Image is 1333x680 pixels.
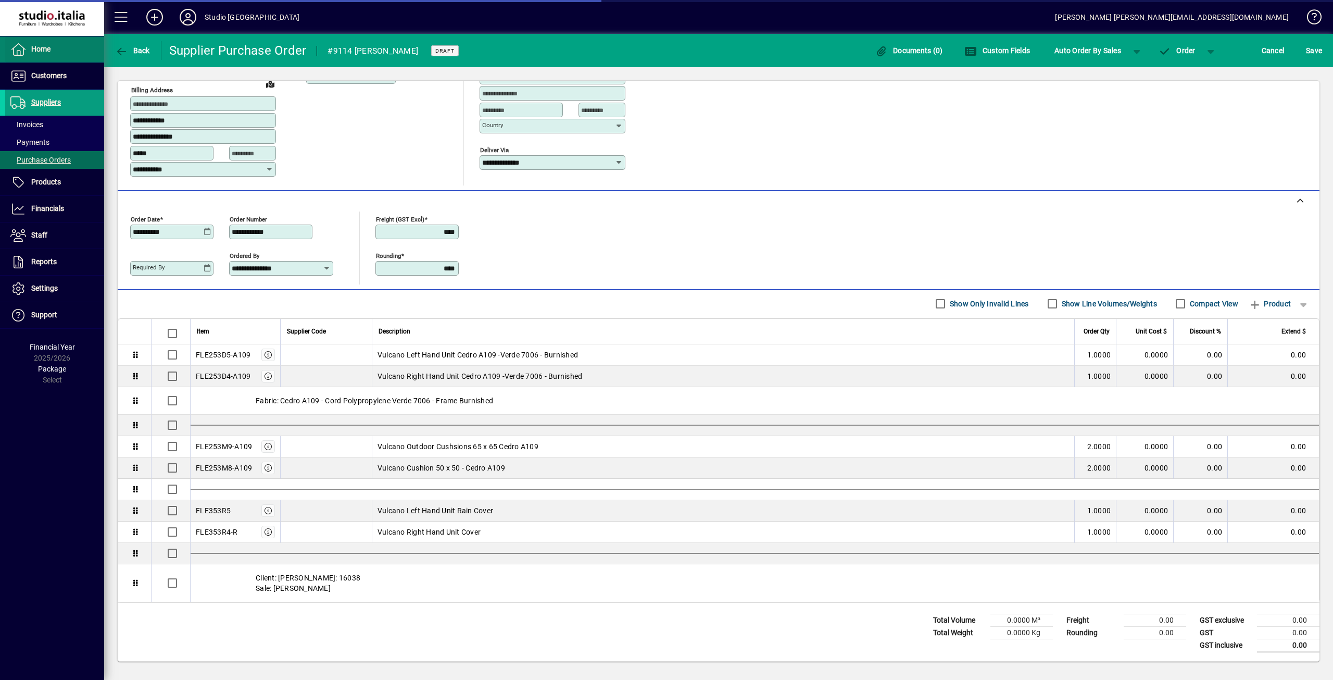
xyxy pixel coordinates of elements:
button: Documents (0) [873,41,946,60]
div: FLE253D5-A109 [196,350,250,360]
div: FLE253D4-A109 [196,371,250,381]
button: Back [112,41,153,60]
td: 0.00 [1227,500,1319,522]
span: Vulcano Right Hand Unit Cedro A109 -Verde 7006 - Burnished [378,371,583,381]
div: #9114 [PERSON_NAME] [328,43,418,59]
span: Support [31,311,57,319]
a: Customers [5,63,104,89]
mat-label: Deliver via [480,146,509,153]
td: GST exclusive [1194,614,1257,626]
a: Support [5,302,104,328]
td: 0.0000 [1116,436,1173,458]
mat-label: Order date [131,215,160,222]
td: 2.0000 [1074,458,1116,479]
span: Invoices [10,120,43,129]
mat-label: Ordered by [230,252,259,259]
span: Back [115,46,150,55]
span: Extend $ [1281,326,1306,337]
a: Settings [5,276,104,302]
app-page-header-button: Back [104,41,161,60]
td: 1.0000 [1074,500,1116,522]
a: Knowledge Base [1299,2,1320,36]
td: Rounding [1061,626,1124,639]
td: GST inclusive [1194,639,1257,652]
mat-label: Rounding [376,252,401,259]
span: Description [379,326,410,337]
button: Auto Order By Sales [1049,41,1126,60]
mat-label: Country [482,121,503,129]
td: 0.0000 [1116,458,1173,479]
mat-label: Freight (GST excl) [376,215,424,222]
a: View on map [262,76,279,92]
td: 0.00 [1124,614,1186,626]
td: 0.00 [1227,344,1319,366]
button: Save [1303,41,1325,60]
span: Vulcano Left Hand Unit Cedro A109 -Verde 7006 - Burnished [378,350,578,360]
a: Purchase Orders [5,151,104,169]
a: Products [5,169,104,195]
span: Order Qty [1084,326,1110,337]
div: Supplier Purchase Order [169,42,307,59]
span: Product [1249,295,1291,312]
a: Financials [5,196,104,222]
button: Add [138,8,171,27]
td: 0.0000 [1116,344,1173,366]
button: Custom Fields [962,41,1033,60]
td: 0.0000 Kg [990,626,1053,639]
td: 0.00 [1124,626,1186,639]
td: 2.0000 [1074,436,1116,458]
label: Show Only Invalid Lines [948,299,1029,309]
div: Fabric: Cedro A109 - Cord Polypropylene Verde 7006 - Frame Burnished [191,387,1319,414]
td: 0.00 [1227,458,1319,479]
td: 0.00 [1257,614,1319,626]
div: Client: [PERSON_NAME]: 16038 Sale: [PERSON_NAME] [191,564,1319,602]
span: S [1306,46,1310,55]
div: Studio [GEOGRAPHIC_DATA] [205,9,299,26]
div: FLE353R4-R [196,527,238,537]
span: Auto Order By Sales [1054,42,1121,59]
td: 1.0000 [1074,522,1116,543]
td: 0.00 [1257,639,1319,652]
span: Draft [435,47,455,54]
span: ave [1306,42,1322,59]
div: FLE253M8-A109 [196,463,252,473]
label: Show Line Volumes/Weights [1060,299,1157,309]
td: 0.0000 M³ [990,614,1053,626]
span: Purchase Orders [10,156,71,164]
a: Invoices [5,116,104,133]
span: Discount % [1190,326,1221,337]
span: Products [31,178,61,186]
span: Order [1159,46,1196,55]
td: 1.0000 [1074,366,1116,387]
td: Freight [1061,614,1124,626]
a: Reports [5,249,104,275]
td: 0.00 [1173,500,1227,522]
div: [PERSON_NAME] [PERSON_NAME][EMAIL_ADDRESS][DOMAIN_NAME] [1055,9,1289,26]
td: 0.00 [1227,366,1319,387]
div: FLE353R5 [196,505,231,516]
label: Compact View [1188,299,1238,309]
span: Settings [31,284,58,292]
td: Total Volume [928,614,990,626]
span: Item [197,326,209,337]
td: Total Weight [928,626,990,639]
mat-label: Order number [230,215,267,222]
span: Unit Cost $ [1136,326,1167,337]
span: Vulcano Cushion 50 x 50 - Cedro A109 [378,463,505,473]
td: 0.00 [1173,436,1227,458]
td: 0.00 [1227,436,1319,458]
span: Customers [31,71,67,80]
td: 0.00 [1227,522,1319,543]
span: Suppliers [31,98,61,106]
button: Order [1153,41,1201,60]
td: 0.00 [1173,344,1227,366]
td: 1.0000 [1074,344,1116,366]
span: Cancel [1262,42,1285,59]
span: Package [38,365,66,373]
div: FLE253M9-A109 [196,441,252,452]
span: Documents (0) [875,46,943,55]
a: Payments [5,133,104,151]
span: Vulcano Right Hand Unit Cover [378,527,481,537]
span: Payments [10,138,49,146]
td: GST [1194,626,1257,639]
